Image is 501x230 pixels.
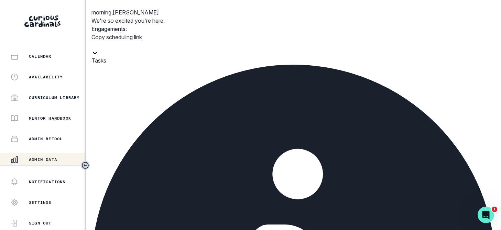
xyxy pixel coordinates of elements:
img: Curious Cardinals Logo [24,15,61,27]
div: Copy scheduling link [91,33,495,41]
p: morning , [PERSON_NAME] [91,8,495,17]
p: Sign Out [29,220,52,226]
h1: Tasks [91,56,495,65]
p: Availability [29,74,63,80]
p: Admin Retool [29,136,63,142]
p: Mentor Handbook [29,116,71,121]
p: Calendar [29,54,52,59]
iframe: Intercom live chat [478,207,494,223]
p: Admin Data [29,157,57,162]
p: Curriculum Library [29,95,80,100]
p: We're so excited you're here. [91,17,495,25]
p: Engagements: [91,25,495,33]
p: Notifications [29,179,66,185]
span: 1 [492,207,497,212]
p: Settings [29,200,52,205]
button: Toggle sidebar [81,161,90,170]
